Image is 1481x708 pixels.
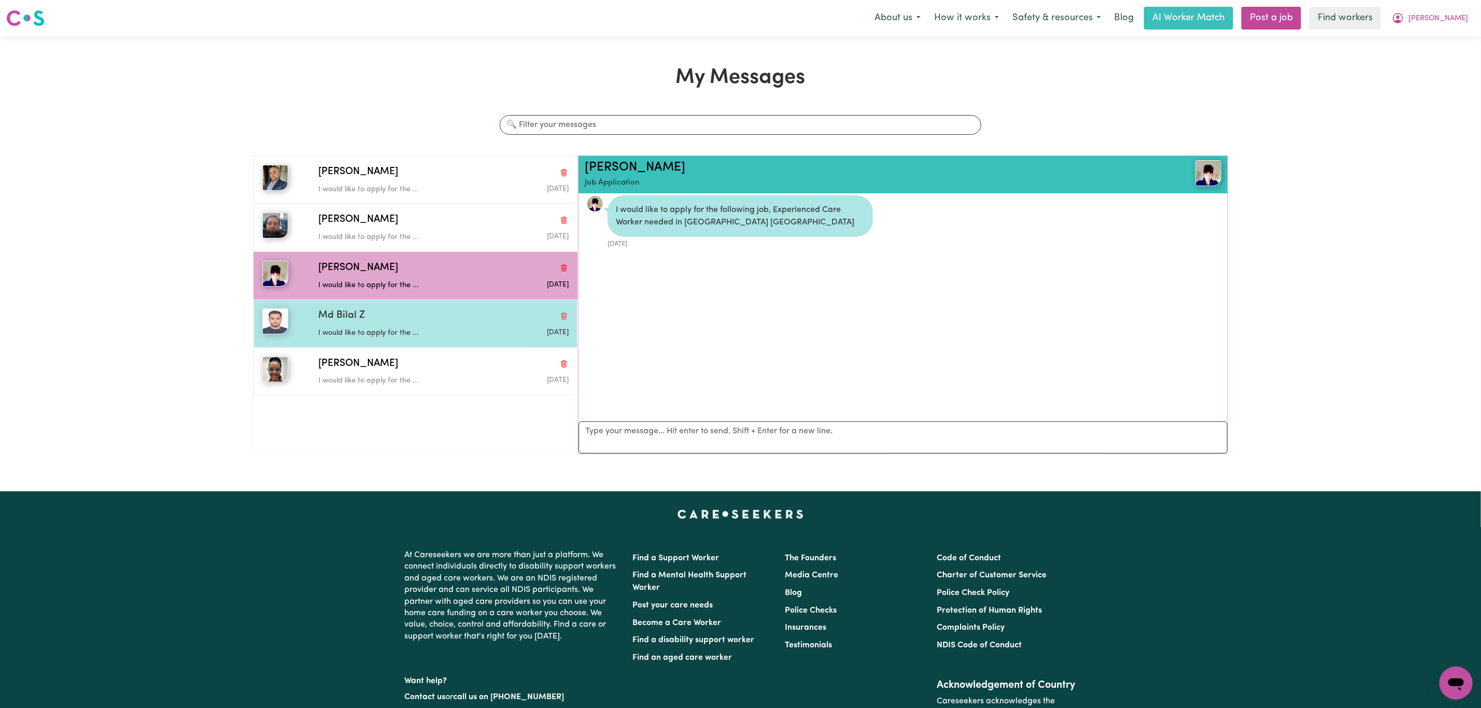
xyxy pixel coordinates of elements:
button: Delete conversation [559,165,569,179]
span: Md Bilal Z [318,308,365,323]
button: Md Bilal ZMd Bilal ZDelete conversationI would like to apply for the ...Message sent on September... [253,300,577,347]
button: Safety & resources [1006,7,1108,29]
input: 🔍 Filter your messages [500,115,981,135]
p: or [405,687,620,707]
p: I would like to apply for the ... [318,328,485,339]
a: The Founders [785,554,836,562]
button: My Account [1385,7,1475,29]
a: View Claudia G's profile [587,195,603,212]
button: Delete conversation [559,214,569,227]
a: Media Centre [785,571,838,579]
span: [PERSON_NAME] [318,213,398,228]
button: Delete conversation [559,261,569,275]
h2: Acknowledgement of Country [937,679,1076,691]
a: NDIS Code of Conduct [937,641,1022,649]
div: [DATE] [608,237,873,249]
a: call us on [PHONE_NUMBER] [454,693,565,701]
p: I would like to apply for the ... [318,184,485,195]
img: Claudia G [262,261,288,287]
img: claudia.alejandra68%40gmail.com_avatar_IMG_0606.JPG [587,195,603,212]
span: Message sent on September 1, 2025 [547,377,569,384]
img: Md Bilal Z [262,308,288,334]
a: Become a Care Worker [633,619,722,627]
a: Find a disability support worker [633,636,755,644]
a: Insurances [785,624,826,632]
span: Message sent on September 3, 2025 [547,281,569,288]
button: About us [868,7,927,29]
p: At Careseekers we are more than just a platform. We connect individuals directly to disability su... [405,545,620,646]
p: I would like to apply for the ... [318,375,485,387]
a: Police Checks [785,606,837,615]
iframe: Button to launch messaging window, conversation in progress [1440,667,1473,700]
button: Francisca C[PERSON_NAME]Delete conversationI would like to apply for the ...Message sent on Septe... [253,348,577,395]
a: Blog [1108,7,1140,30]
button: Edwin G[PERSON_NAME]Delete conversationI would like to apply for the ...Message sent on September... [253,156,577,204]
img: View Claudia G's profile [1195,160,1221,186]
div: I would like to apply for the following job, Experienced Care Worker needed in [GEOGRAPHIC_DATA] ... [608,195,873,237]
p: I would like to apply for the ... [318,232,485,243]
span: [PERSON_NAME] [318,357,398,372]
button: Delete conversation [559,309,569,323]
span: Message sent on September 2, 2025 [547,329,569,336]
button: Claudia G[PERSON_NAME]Delete conversationI would like to apply for the ...Message sent on Septemb... [253,252,577,300]
button: Ahmad S[PERSON_NAME]Delete conversationI would like to apply for the ...Message sent on September... [253,204,577,251]
a: Complaints Policy [937,624,1005,632]
button: Delete conversation [559,357,569,371]
span: Message sent on September 4, 2025 [547,186,569,192]
a: [PERSON_NAME] [585,161,685,174]
a: Post a job [1242,7,1301,30]
a: Charter of Customer Service [937,571,1047,579]
a: Testimonials [785,641,832,649]
img: Careseekers logo [6,9,45,27]
img: Francisca C [262,357,288,383]
a: Police Check Policy [937,589,1009,597]
a: Find an aged care worker [633,654,732,662]
img: Edwin G [262,165,288,191]
a: Careseekers home page [678,510,803,518]
p: Want help? [405,671,620,687]
button: How it works [927,7,1006,29]
a: Blog [785,589,802,597]
a: Contact us [405,693,446,701]
span: [PERSON_NAME] [318,165,398,180]
a: Claudia G [1115,160,1221,186]
h1: My Messages [253,65,1228,90]
img: Ahmad S [262,213,288,238]
a: Find workers [1309,7,1381,30]
a: Careseekers logo [6,6,45,30]
p: Job Application [585,177,1115,189]
a: Find a Support Worker [633,554,720,562]
a: AI Worker Match [1144,7,1233,30]
a: Post your care needs [633,601,713,610]
span: [PERSON_NAME] [1408,13,1468,24]
a: Protection of Human Rights [937,606,1042,615]
p: I would like to apply for the ... [318,280,485,291]
span: [PERSON_NAME] [318,261,398,276]
a: Find a Mental Health Support Worker [633,571,747,592]
span: Message sent on September 4, 2025 [547,233,569,240]
a: Code of Conduct [937,554,1001,562]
